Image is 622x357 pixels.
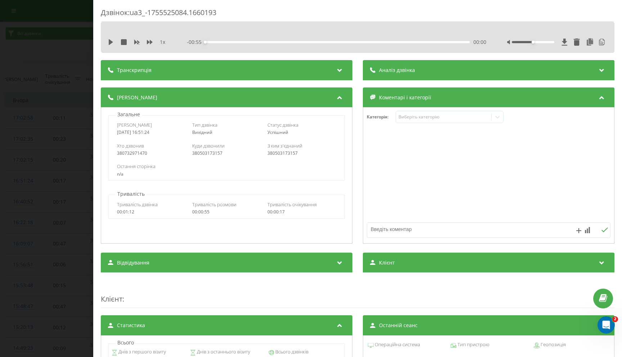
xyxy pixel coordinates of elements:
span: Геопозиція [540,341,566,348]
div: Дзвінок : ua3_-1755525084.1660193 [101,8,614,22]
span: Куди дзвонили [192,143,225,149]
span: Успішний [268,129,289,135]
div: Виберіть категорію [398,114,488,120]
span: Вихідний [192,129,212,135]
span: 1 x [160,39,165,46]
p: Тривалість [116,190,147,198]
span: З ким з'єднаний [268,143,303,149]
span: - 00:55 [187,39,205,46]
div: Accessibility label [532,41,535,44]
span: Хто дзвонив [117,143,144,149]
div: 380732971470 [117,151,186,156]
iframe: Intercom live chat [598,316,615,334]
span: Клієнт [379,259,395,266]
div: 00:00:17 [268,209,337,214]
div: 380503173157 [192,151,261,156]
span: Тривалість очікування [268,201,317,208]
span: Відвідування [117,259,149,266]
div: 00:01:12 [117,209,186,214]
span: Останній сеанс [379,322,418,329]
span: Остання сторінка [117,163,155,170]
span: Статус дзвінка [268,122,299,128]
div: 380503173157 [268,151,337,156]
div: 00:00:55 [192,209,261,214]
span: Клієнт [101,294,122,304]
span: Тип пристрою [456,341,489,348]
span: 00:00 [473,39,486,46]
h4: Категорія : [367,114,396,119]
span: Коментарі і категорії [379,94,431,101]
span: Операційна система [374,341,420,348]
span: [PERSON_NAME] [117,94,157,101]
span: Статистика [117,322,145,329]
div: Accessibility label [204,41,207,44]
span: Всього дзвінків [275,348,309,356]
div: n/a [117,172,336,177]
span: Тривалість дзвінка [117,201,158,208]
span: Транскрипція [117,67,152,74]
span: Днів з першого візиту [117,348,166,356]
p: Всього [116,339,136,346]
p: Загальне [116,111,142,118]
span: [PERSON_NAME] [117,122,152,128]
span: Тривалість розмови [192,201,236,208]
span: Тип дзвінка [192,122,217,128]
div: : [101,280,614,308]
span: 2 [612,316,618,322]
span: Днів з останнього візиту [196,348,250,356]
span: Аналіз дзвінка [379,67,415,74]
div: [DATE] 16:51:24 [117,130,186,135]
